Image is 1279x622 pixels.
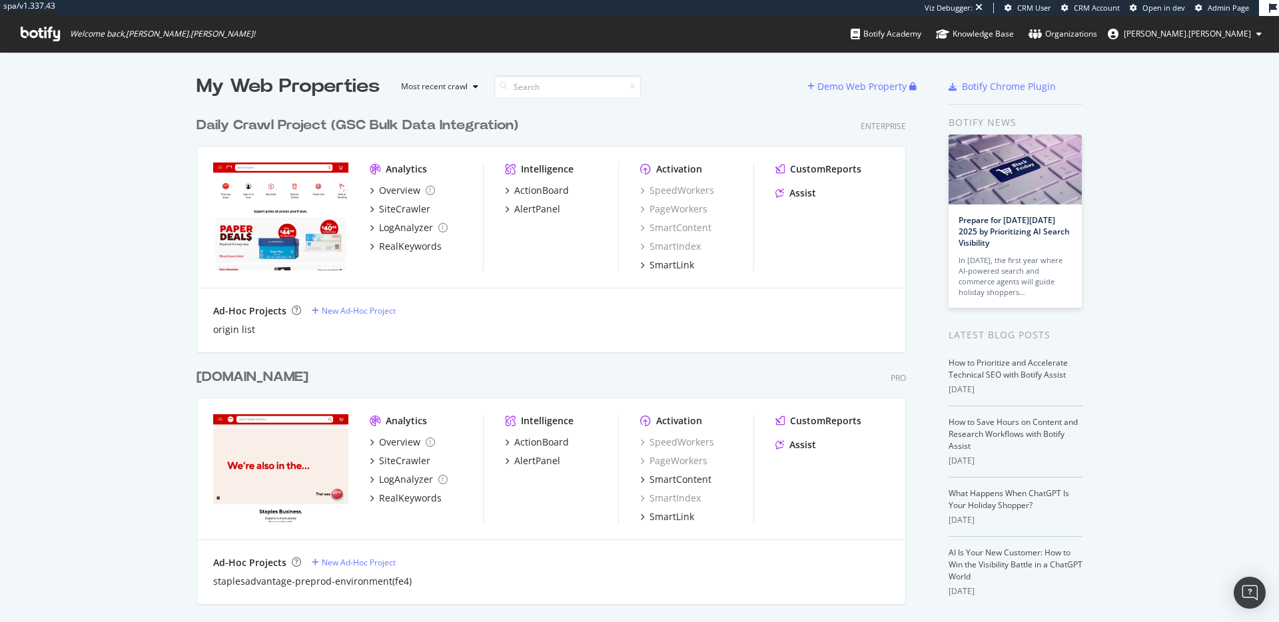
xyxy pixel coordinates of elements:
[1097,23,1272,45] button: [PERSON_NAME].[PERSON_NAME]
[851,27,921,41] div: Botify Academy
[1061,3,1120,13] a: CRM Account
[505,184,569,197] a: ActionBoard
[1074,3,1120,13] span: CRM Account
[1029,16,1097,52] a: Organizations
[949,455,1082,467] div: [DATE]
[379,454,430,467] div: SiteCrawler
[197,116,524,135] a: Daily Crawl Project (GSC Bulk Data Integration)
[401,83,468,91] div: Most recent crawl
[789,438,816,452] div: Assist
[379,221,433,234] div: LogAnalyzer
[949,328,1082,342] div: Latest Blog Posts
[640,436,714,449] a: SpeedWorkers
[213,575,412,588] a: staplesadvantage-preprod-environment(fe4)
[640,221,711,234] a: SmartContent
[949,80,1056,93] a: Botify Chrome Plugin
[514,184,569,197] div: ActionBoard
[505,202,560,216] a: AlertPanel
[521,162,574,176] div: Intelligence
[789,186,816,200] div: Assist
[1142,3,1185,13] span: Open in dev
[936,27,1014,41] div: Knowledge Base
[197,73,380,100] div: My Web Properties
[817,80,907,93] div: Demo Web Property
[213,162,348,270] img: staples.com
[949,115,1082,130] div: Botify news
[213,323,255,336] a: origin list
[936,16,1014,52] a: Knowledge Base
[1017,3,1051,13] span: CRM User
[370,473,448,486] a: LogAnalyzer
[790,414,861,428] div: CustomReports
[640,240,701,253] a: SmartIndex
[505,454,560,467] a: AlertPanel
[197,368,308,387] div: [DOMAIN_NAME]
[640,510,694,523] a: SmartLink
[370,436,435,449] a: Overview
[775,186,816,200] a: Assist
[959,214,1070,248] a: Prepare for [DATE][DATE] 2025 by Prioritizing AI Search Visibility
[1195,3,1249,13] a: Admin Page
[775,438,816,452] a: Assist
[370,240,442,253] a: RealKeywords
[514,436,569,449] div: ActionBoard
[379,491,442,505] div: RealKeywords
[379,202,430,216] div: SiteCrawler
[1005,3,1051,13] a: CRM User
[1130,3,1185,13] a: Open in dev
[312,305,396,316] a: New Ad-Hoc Project
[861,121,906,132] div: Enterprise
[1208,3,1249,13] span: Admin Page
[322,305,396,316] div: New Ad-Hoc Project
[949,135,1082,204] img: Prepare for Black Friday 2025 by Prioritizing AI Search Visibility
[962,80,1056,93] div: Botify Chrome Plugin
[775,414,861,428] a: CustomReports
[640,454,707,467] a: PageWorkers
[640,202,707,216] a: PageWorkers
[949,585,1082,597] div: [DATE]
[851,16,921,52] a: Botify Academy
[390,76,484,97] button: Most recent crawl
[949,384,1082,396] div: [DATE]
[312,557,396,568] a: New Ad-Hoc Project
[656,162,702,176] div: Activation
[949,487,1069,511] a: What Happens When ChatGPT Is Your Holiday Shopper?
[197,368,314,387] a: [DOMAIN_NAME]
[891,372,906,384] div: Pro
[370,491,442,505] a: RealKeywords
[494,75,641,99] input: Search
[959,255,1072,298] div: In [DATE], the first year where AI-powered search and commerce agents will guide holiday shoppers…
[649,510,694,523] div: SmartLink
[925,3,973,13] div: Viz Debugger:
[1234,577,1266,609] div: Open Intercom Messenger
[649,473,711,486] div: SmartContent
[322,557,396,568] div: New Ad-Hoc Project
[379,473,433,486] div: LogAnalyzer
[370,184,435,197] a: Overview
[640,473,711,486] a: SmartContent
[649,258,694,272] div: SmartLink
[379,436,420,449] div: Overview
[1029,27,1097,41] div: Organizations
[640,491,701,505] a: SmartIndex
[1124,28,1251,39] span: joe.mcdonald
[640,184,714,197] a: SpeedWorkers
[640,258,694,272] a: SmartLink
[949,357,1068,380] a: How to Prioritize and Accelerate Technical SEO with Botify Assist
[807,76,909,97] button: Demo Web Property
[949,416,1078,452] a: How to Save Hours on Content and Research Workflows with Botify Assist
[386,414,427,428] div: Analytics
[370,221,448,234] a: LogAnalyzer
[514,454,560,467] div: AlertPanel
[370,454,430,467] a: SiteCrawler
[379,240,442,253] div: RealKeywords
[379,184,420,197] div: Overview
[656,414,702,428] div: Activation
[70,29,255,39] span: Welcome back, [PERSON_NAME].[PERSON_NAME] !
